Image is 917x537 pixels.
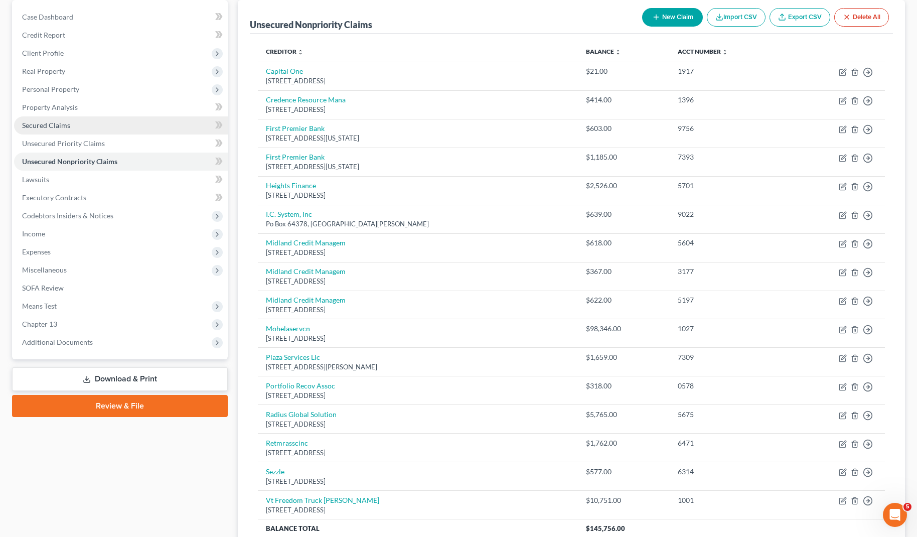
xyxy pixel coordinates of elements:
[586,48,621,55] a: Balance unfold_more
[678,467,780,477] div: 6314
[266,305,570,315] div: [STREET_ADDRESS]
[14,153,228,171] a: Unsecured Nonpriority Claims
[14,171,228,189] a: Lawsuits
[12,395,228,417] a: Review & File
[678,410,780,420] div: 5675
[586,438,661,448] div: $1,762.00
[586,181,661,191] div: $2,526.00
[586,209,661,219] div: $639.00
[14,26,228,44] a: Credit Report
[266,105,570,114] div: [STREET_ADDRESS]
[22,67,65,75] span: Real Property
[678,438,780,448] div: 6471
[250,19,372,31] div: Unsecured Nonpriority Claims
[22,247,51,256] span: Expenses
[266,467,284,476] a: Sezzle
[266,420,570,429] div: [STREET_ADDRESS]
[266,95,346,104] a: Credence Resource Mana
[22,320,57,328] span: Chapter 13
[678,95,780,105] div: 1396
[266,248,570,257] div: [STREET_ADDRESS]
[266,181,316,190] a: Heights Finance
[22,103,78,111] span: Property Analysis
[266,477,570,486] div: [STREET_ADDRESS]
[14,135,228,153] a: Unsecured Priority Claims
[586,524,625,532] span: $145,756.00
[586,66,661,76] div: $21.00
[586,467,661,477] div: $577.00
[678,238,780,248] div: 5604
[678,381,780,391] div: 0578
[678,495,780,505] div: 1001
[14,98,228,116] a: Property Analysis
[22,157,117,166] span: Unsecured Nonpriority Claims
[615,49,621,55] i: unfold_more
[266,191,570,200] div: [STREET_ADDRESS]
[266,133,570,143] div: [STREET_ADDRESS][US_STATE]
[266,353,320,361] a: Plaza Services Llc
[22,85,79,93] span: Personal Property
[678,123,780,133] div: 9756
[22,284,64,292] span: SOFA Review
[266,210,312,218] a: I.C. System, Inc
[12,367,228,391] a: Download & Print
[586,152,661,162] div: $1,185.00
[266,67,303,75] a: Capital One
[22,139,105,148] span: Unsecured Priority Claims
[266,48,303,55] a: Creditor unfold_more
[22,49,64,57] span: Client Profile
[266,76,570,86] div: [STREET_ADDRESS]
[14,116,228,135] a: Secured Claims
[678,152,780,162] div: 7393
[586,295,661,305] div: $622.00
[678,352,780,362] div: 7309
[266,410,337,419] a: Radius Global Solution
[678,266,780,277] div: 3177
[22,13,73,21] span: Case Dashboard
[266,391,570,400] div: [STREET_ADDRESS]
[22,193,86,202] span: Executory Contracts
[14,8,228,26] a: Case Dashboard
[266,153,325,161] a: First Premier Bank
[266,277,570,286] div: [STREET_ADDRESS]
[770,8,830,27] a: Export CSV
[586,238,661,248] div: $618.00
[642,8,703,27] button: New Claim
[22,31,65,39] span: Credit Report
[586,324,661,334] div: $98,346.00
[266,162,570,172] div: [STREET_ADDRESS][US_STATE]
[903,503,911,511] span: 5
[586,410,661,420] div: $5,765.00
[266,238,346,247] a: Midland Credit Managem
[586,381,661,391] div: $318.00
[586,266,661,277] div: $367.00
[678,66,780,76] div: 1917
[266,362,570,372] div: [STREET_ADDRESS][PERSON_NAME]
[883,503,907,527] iframe: Intercom live chat
[14,189,228,207] a: Executory Contracts
[22,302,57,310] span: Means Test
[266,439,308,447] a: Retmrasscinc
[266,505,570,515] div: [STREET_ADDRESS]
[22,121,70,129] span: Secured Claims
[586,495,661,505] div: $10,751.00
[266,448,570,458] div: [STREET_ADDRESS]
[22,338,93,346] span: Additional Documents
[22,175,49,184] span: Lawsuits
[22,265,67,274] span: Miscellaneous
[678,295,780,305] div: 5197
[678,48,728,55] a: Acct Number unfold_more
[266,496,379,504] a: Vt Freedom Truck [PERSON_NAME]
[266,324,310,333] a: Mohelaservcn
[834,8,889,27] button: Delete All
[266,219,570,229] div: Po Box 64378, [GEOGRAPHIC_DATA][PERSON_NAME]
[266,334,570,343] div: [STREET_ADDRESS]
[722,49,728,55] i: unfold_more
[678,209,780,219] div: 9022
[297,49,303,55] i: unfold_more
[678,324,780,334] div: 1027
[266,124,325,132] a: First Premier Bank
[266,267,346,276] a: Midland Credit Managem
[22,229,45,238] span: Income
[22,211,113,220] span: Codebtors Insiders & Notices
